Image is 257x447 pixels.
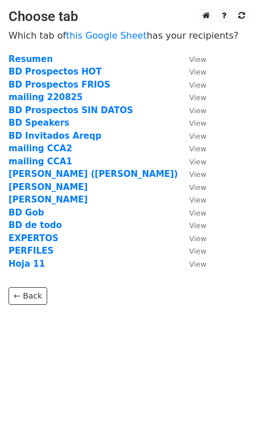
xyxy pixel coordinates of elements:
a: View [178,67,206,77]
a: View [178,92,206,102]
a: Hoja 11 [9,259,45,269]
a: View [178,246,206,256]
a: View [178,143,206,154]
a: ← Back [9,287,47,305]
a: BD Invitados Areqp [9,131,101,141]
small: View [189,183,206,192]
a: View [178,80,206,90]
a: View [178,233,206,243]
small: View [189,221,206,230]
small: View [189,170,206,179]
small: View [189,119,206,127]
a: View [178,131,206,141]
a: BD Gob [9,208,44,218]
small: View [189,106,206,115]
a: BD Prospectos FRIOS [9,80,110,90]
small: View [189,209,206,217]
small: View [189,144,206,153]
a: BD Speakers [9,118,69,128]
a: BD Prospectos SIN DATOS [9,105,133,115]
a: mailing CCA2 [9,143,72,154]
a: View [178,208,206,218]
small: View [189,132,206,140]
small: View [189,93,206,102]
small: View [189,68,206,76]
a: PERFILES [9,246,53,256]
small: View [189,158,206,166]
small: View [189,196,206,204]
a: [PERSON_NAME] [9,182,88,192]
a: BD de todo [9,220,62,230]
small: View [189,260,206,268]
small: View [189,247,206,255]
a: Resumen [9,54,53,64]
p: Which tab of has your recipients? [9,30,248,42]
small: View [189,234,206,243]
a: [PERSON_NAME] [9,194,88,205]
a: View [178,182,206,192]
a: View [178,54,206,64]
a: View [178,105,206,115]
a: this Google Sheet [66,30,147,41]
a: mailing 220825 [9,92,82,102]
a: [PERSON_NAME] ([PERSON_NAME]) [9,169,178,179]
h3: Choose tab [9,9,248,25]
small: View [189,81,206,89]
a: View [178,118,206,128]
a: View [178,169,206,179]
small: View [189,55,206,64]
a: EXPERTOS [9,233,59,243]
a: BD Prospectos HOT [9,67,102,77]
a: mailing CCA1 [9,156,72,167]
a: View [178,194,206,205]
a: View [178,259,206,269]
a: View [178,156,206,167]
a: View [178,220,206,230]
